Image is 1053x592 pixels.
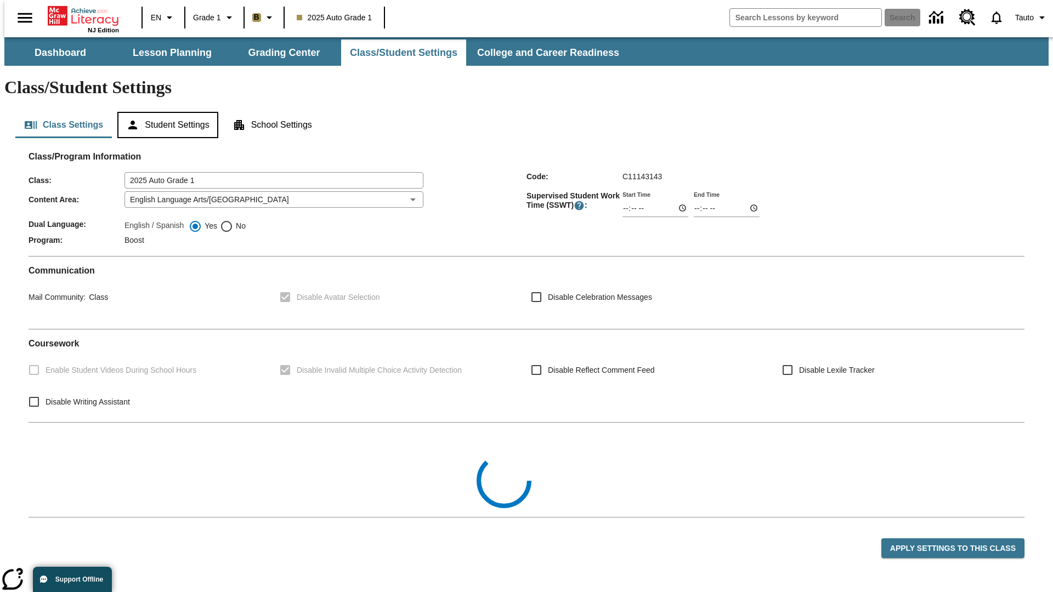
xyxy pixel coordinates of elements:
[29,265,1024,320] div: Communication
[4,37,1049,66] div: SubNavbar
[29,151,1024,162] h2: Class/Program Information
[574,200,585,211] button: Supervised Student Work Time is the timeframe when students can take LevelSet and when lessons ar...
[151,12,161,24] span: EN
[48,4,119,33] div: Home
[224,112,321,138] button: School Settings
[124,236,144,244] span: Boost
[86,293,108,301] span: Class
[730,9,881,26] input: search field
[4,39,629,66] div: SubNavbar
[193,12,221,24] span: Grade 1
[29,162,1024,247] div: Class/Program Information
[29,236,124,244] span: Program :
[15,112,1038,138] div: Class/Student Settings
[29,220,124,229] span: Dual Language :
[146,8,181,27] button: Language: EN, Select a language
[29,265,1024,276] h2: Communication
[254,10,259,24] span: B
[548,292,652,303] span: Disable Celebration Messages
[117,39,227,66] button: Lesson Planning
[297,292,380,303] span: Disable Avatar Selection
[117,112,218,138] button: Student Settings
[48,5,119,27] a: Home
[341,39,466,66] button: Class/Student Settings
[4,77,1049,98] h1: Class/Student Settings
[29,338,1024,349] h2: Course work
[297,365,462,376] span: Disable Invalid Multiple Choice Activity Detection
[5,39,115,66] button: Dashboard
[29,195,124,204] span: Content Area :
[88,27,119,33] span: NJ Edition
[46,396,130,408] span: Disable Writing Assistant
[526,191,622,211] span: Supervised Student Work Time (SSWT) :
[229,39,339,66] button: Grading Center
[694,190,720,198] label: End Time
[526,172,622,181] span: Code :
[29,338,1024,413] div: Coursework
[46,365,196,376] span: Enable Student Videos During School Hours
[29,431,1024,508] div: Class Collections
[189,8,240,27] button: Grade: Grade 1, Select a grade
[124,220,184,233] label: English / Spanish
[297,12,372,24] span: 2025 Auto Grade 1
[124,172,423,189] input: Class
[548,365,655,376] span: Disable Reflect Comment Feed
[1011,8,1053,27] button: Profile/Settings
[248,8,280,27] button: Boost Class color is light brown. Change class color
[55,576,103,583] span: Support Offline
[233,220,246,232] span: No
[622,190,650,198] label: Start Time
[33,567,112,592] button: Support Offline
[953,3,982,32] a: Resource Center, Will open in new tab
[202,220,217,232] span: Yes
[29,176,124,185] span: Class :
[468,39,628,66] button: College and Career Readiness
[881,538,1024,559] button: Apply Settings to this Class
[922,3,953,33] a: Data Center
[124,191,423,208] div: English Language Arts/[GEOGRAPHIC_DATA]
[799,365,875,376] span: Disable Lexile Tracker
[29,293,86,301] span: Mail Community :
[1015,12,1034,24] span: Tauto
[9,2,41,34] button: Open side menu
[982,3,1011,32] a: Notifications
[15,112,112,138] button: Class Settings
[622,172,662,181] span: C11143143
